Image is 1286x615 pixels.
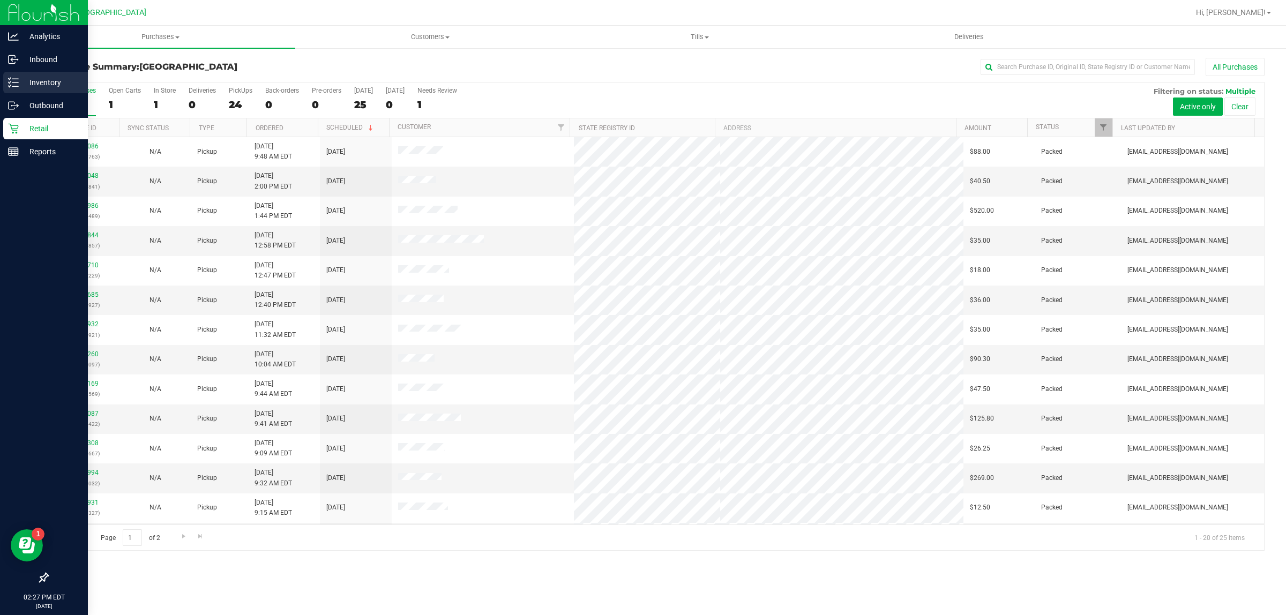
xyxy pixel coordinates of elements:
[326,265,345,275] span: [DATE]
[255,201,292,221] span: [DATE] 1:44 PM EDT
[1041,295,1063,305] span: Packed
[149,207,161,214] span: Not Applicable
[565,32,834,42] span: Tills
[11,529,43,561] iframe: Resource center
[109,99,141,111] div: 1
[197,295,217,305] span: Pickup
[326,354,345,364] span: [DATE]
[149,176,161,186] button: N/A
[92,529,169,546] span: Page of 2
[326,414,345,424] span: [DATE]
[970,502,990,513] span: $12.50
[1041,265,1063,275] span: Packed
[312,99,341,111] div: 0
[229,99,252,111] div: 24
[1121,124,1175,132] a: Last Updated By
[1154,87,1223,95] span: Filtering on status:
[312,87,341,94] div: Pre-orders
[940,32,998,42] span: Deliveries
[154,99,176,111] div: 1
[197,206,217,216] span: Pickup
[19,99,83,112] p: Outbound
[1041,206,1063,216] span: Packed
[970,384,990,394] span: $47.50
[326,473,345,483] span: [DATE]
[149,237,161,244] span: Not Applicable
[970,473,994,483] span: $269.00
[255,468,292,488] span: [DATE] 9:32 AM EDT
[123,529,142,546] input: 1
[19,145,83,158] p: Reports
[1173,97,1223,116] button: Active only
[193,529,208,544] a: Go to the last page
[326,384,345,394] span: [DATE]
[1127,206,1228,216] span: [EMAIL_ADDRESS][DOMAIN_NAME]
[149,355,161,363] span: Not Applicable
[69,350,99,358] a: 11842260
[970,236,990,246] span: $35.00
[255,171,292,191] span: [DATE] 2:00 PM EDT
[149,473,161,483] button: N/A
[69,202,99,209] a: 11843986
[326,147,345,157] span: [DATE]
[199,124,214,132] a: Type
[579,124,635,132] a: State Registry ID
[73,8,146,17] span: [GEOGRAPHIC_DATA]
[1041,473,1063,483] span: Packed
[970,325,990,335] span: $35.00
[69,172,99,179] a: 11844048
[69,231,99,239] a: 11843844
[326,124,375,131] a: Scheduled
[1127,384,1228,394] span: [EMAIL_ADDRESS][DOMAIN_NAME]
[1127,502,1228,513] span: [EMAIL_ADDRESS][DOMAIN_NAME]
[296,32,564,42] span: Customers
[128,124,169,132] a: Sync Status
[154,87,176,94] div: In Store
[1041,325,1063,335] span: Packed
[5,602,83,610] p: [DATE]
[189,87,216,94] div: Deliveries
[109,87,141,94] div: Open Carts
[981,59,1195,75] input: Search Purchase ID, Original ID, State Registry ID or Customer Name...
[1041,502,1063,513] span: Packed
[1196,8,1266,17] span: Hi, [PERSON_NAME]!
[1224,97,1255,116] button: Clear
[69,142,99,150] a: 11842086
[398,123,431,131] a: Customer
[149,504,161,511] span: Not Applicable
[69,291,99,298] a: 11843685
[1041,384,1063,394] span: Packed
[139,62,237,72] span: [GEOGRAPHIC_DATA]
[8,146,19,157] inline-svg: Reports
[149,296,161,304] span: Not Applicable
[26,26,295,48] a: Purchases
[1127,295,1228,305] span: [EMAIL_ADDRESS][DOMAIN_NAME]
[1095,118,1112,137] a: Filter
[149,502,161,513] button: N/A
[1127,354,1228,364] span: [EMAIL_ADDRESS][DOMAIN_NAME]
[970,354,990,364] span: $90.30
[149,325,161,335] button: N/A
[197,384,217,394] span: Pickup
[295,26,565,48] a: Customers
[149,295,161,305] button: N/A
[1127,444,1228,454] span: [EMAIL_ADDRESS][DOMAIN_NAME]
[149,148,161,155] span: Not Applicable
[265,87,299,94] div: Back-orders
[1127,265,1228,275] span: [EMAIL_ADDRESS][DOMAIN_NAME]
[970,176,990,186] span: $40.50
[189,99,216,111] div: 0
[8,54,19,65] inline-svg: Inbound
[1127,325,1228,335] span: [EMAIL_ADDRESS][DOMAIN_NAME]
[1127,473,1228,483] span: [EMAIL_ADDRESS][DOMAIN_NAME]
[197,176,217,186] span: Pickup
[265,99,299,111] div: 0
[965,124,991,132] a: Amount
[970,265,990,275] span: $18.00
[8,123,19,134] inline-svg: Retail
[326,325,345,335] span: [DATE]
[197,354,217,364] span: Pickup
[19,53,83,66] p: Inbound
[326,295,345,305] span: [DATE]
